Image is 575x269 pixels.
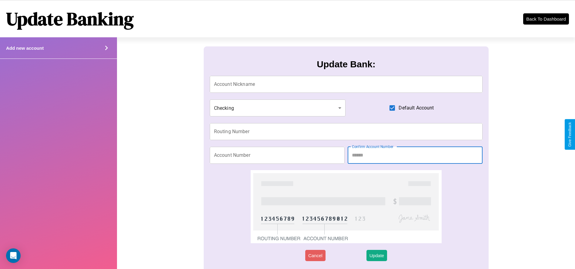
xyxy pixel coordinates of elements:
[6,248,21,263] div: Open Intercom Messenger
[6,45,44,51] h4: Add new account
[305,250,326,261] button: Cancel
[568,122,572,147] div: Give Feedback
[399,104,434,112] span: Default Account
[366,250,387,261] button: Update
[317,59,375,69] h3: Update Bank:
[352,144,393,149] label: Confirm Account Number
[210,99,346,116] div: Checking
[251,170,442,243] img: check
[523,13,569,25] button: Back To Dashboard
[6,6,134,31] h1: Update Banking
